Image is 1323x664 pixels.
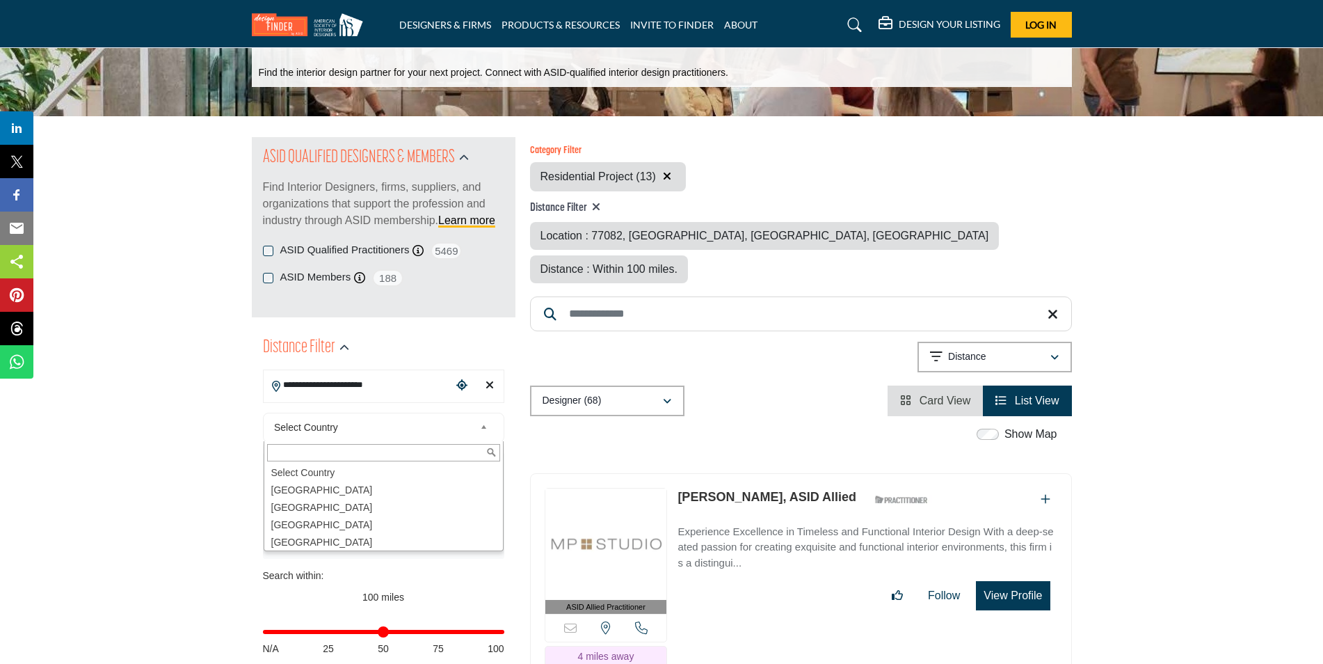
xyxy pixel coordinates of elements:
[530,386,684,416] button: Designer (68)
[540,230,989,242] span: Location : 77082, [GEOGRAPHIC_DATA], [GEOGRAPHIC_DATA], [GEOGRAPHIC_DATA]
[263,246,273,256] input: ASID Qualified Practitioners checkbox
[372,269,403,287] span: 188
[252,13,370,36] img: Site Logo
[530,201,1072,215] h4: Distance Filter
[677,488,856,507] p: Shana Jacobs, ASID Allied
[451,371,472,401] div: Choose your current location
[920,395,971,406] span: Card View
[545,489,667,615] a: ASID Allied Practitioner
[545,489,667,600] img: Shana Jacobs, ASID Allied
[995,395,1059,406] a: View List
[479,371,500,401] div: Clear search location
[899,18,1000,31] h5: DESIGN YOUR LISTING
[267,499,500,516] li: [GEOGRAPHIC_DATA]
[677,524,1057,571] p: Experience Excellence in Timeless and Functional Interior Design With a deep-seated passion for c...
[433,642,444,656] span: 75
[1041,493,1050,505] a: Add To List
[323,642,334,656] span: 25
[1011,12,1072,38] button: Log In
[263,179,504,229] p: Find Interior Designers, firms, suppliers, and organizations that support the profession and indu...
[888,386,983,416] li: Card View
[976,581,1050,610] button: View Profile
[530,145,687,157] h6: Category Filter
[919,582,969,610] button: Follow
[530,297,1072,331] input: Search Keyword
[263,335,335,361] h2: Distance Filter
[948,350,986,364] p: Distance
[431,242,462,260] span: 5469
[274,419,474,436] span: Select Country
[378,642,389,656] span: 50
[869,491,932,509] img: ASID Qualified Practitioners Badge Icon
[566,601,646,613] span: ASID Allied Practitioner
[677,490,856,504] a: [PERSON_NAME], ASID Allied
[543,394,602,408] p: Designer (68)
[879,17,1000,33] div: DESIGN YOUR LISTING
[577,651,634,662] span: 4 miles away
[502,19,620,31] a: PRODUCTS & RESOURCES
[267,464,500,482] li: Select Country
[677,516,1057,571] a: Experience Excellence in Timeless and Functional Interior Design With a deep-seated passion for c...
[630,19,714,31] a: INVITE TO FINDER
[263,273,273,283] input: ASID Members checkbox
[900,395,970,406] a: View Card
[983,386,1071,416] li: List View
[280,269,351,285] label: ASID Members
[264,372,451,399] input: Search Location
[1025,19,1057,31] span: Log In
[883,582,912,610] button: Like listing
[362,592,404,603] span: 100 miles
[1015,395,1059,406] span: List View
[540,263,677,275] span: Distance : Within 100 miles.
[917,342,1072,372] button: Distance
[267,534,500,551] li: [GEOGRAPHIC_DATA]
[263,145,455,171] h2: ASID QUALIFIED DESIGNERS & MEMBERS
[1004,426,1057,443] label: Show Map
[399,19,491,31] a: DESIGNERS & FIRMS
[267,482,500,499] li: [GEOGRAPHIC_DATA]
[280,242,410,258] label: ASID Qualified Practitioners
[540,171,656,182] span: Residential Project (13)
[263,642,279,656] span: N/A
[724,19,757,31] a: ABOUT
[259,66,728,80] p: Find the interior design partner for your next project. Connect with ASID-qualified interior desi...
[834,14,871,36] a: Search
[488,642,504,656] span: 100
[263,569,504,583] div: Search within:
[267,516,500,534] li: [GEOGRAPHIC_DATA]
[267,444,500,461] input: Search Text
[438,214,495,226] a: Learn more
